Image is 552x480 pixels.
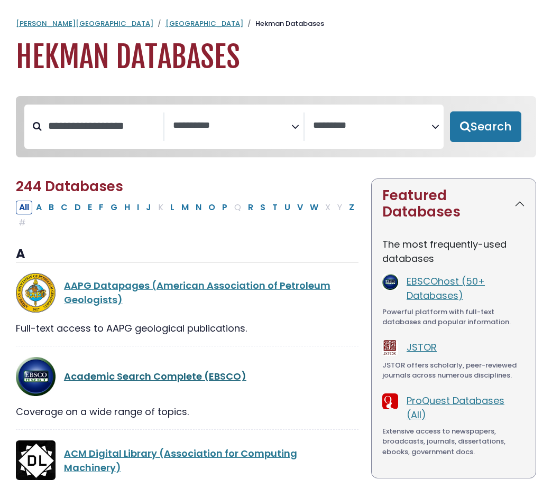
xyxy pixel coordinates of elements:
[257,201,269,214] button: Filter Results S
[269,201,281,214] button: Filter Results T
[134,201,142,214] button: Filter Results I
[71,201,84,214] button: Filter Results D
[143,201,154,214] button: Filter Results J
[85,201,95,214] button: Filter Results E
[382,426,525,457] div: Extensive access to newspapers, broadcasts, journals, dissertations, ebooks, government docs.
[64,447,297,474] a: ACM Digital Library (Association for Computing Machinery)
[16,18,536,29] nav: breadcrumb
[407,341,437,354] a: JSTOR
[192,201,205,214] button: Filter Results N
[219,201,231,214] button: Filter Results P
[307,201,321,214] button: Filter Results W
[243,18,324,29] li: Hekman Databases
[45,201,57,214] button: Filter Results B
[107,201,121,214] button: Filter Results G
[407,394,504,421] a: ProQuest Databases (All)
[313,120,431,131] textarea: Search
[281,201,293,214] button: Filter Results U
[294,201,306,214] button: Filter Results V
[16,40,536,75] h1: Hekman Databases
[58,201,71,214] button: Filter Results C
[16,96,536,157] nav: Search filters
[382,307,525,327] div: Powerful platform with full-text databases and popular information.
[64,279,330,306] a: AAPG Datapages (American Association of Petroleum Geologists)
[245,201,256,214] button: Filter Results R
[382,237,525,266] p: The most frequently-used databases
[167,201,178,214] button: Filter Results L
[16,18,153,29] a: [PERSON_NAME][GEOGRAPHIC_DATA]
[64,370,246,383] a: Academic Search Complete (EBSCO)
[372,179,536,229] button: Featured Databases
[96,201,107,214] button: Filter Results F
[165,18,243,29] a: [GEOGRAPHIC_DATA]
[33,201,45,214] button: Filter Results A
[121,201,133,214] button: Filter Results H
[346,201,357,214] button: Filter Results Z
[16,247,358,262] h3: A
[42,117,163,135] input: Search database by title or keyword
[382,360,525,381] div: JSTOR offers scholarly, peer-reviewed journals across numerous disciplines.
[205,201,218,214] button: Filter Results O
[16,321,358,335] div: Full-text access to AAPG geological publications.
[407,275,485,302] a: EBSCOhost (50+ Databases)
[178,201,192,214] button: Filter Results M
[173,120,291,131] textarea: Search
[16,404,358,419] div: Coverage on a wide range of topics.
[16,200,358,229] div: Alpha-list to filter by first letter of database name
[16,177,123,196] span: 244 Databases
[450,111,521,142] button: Submit for Search Results
[16,201,32,214] button: All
